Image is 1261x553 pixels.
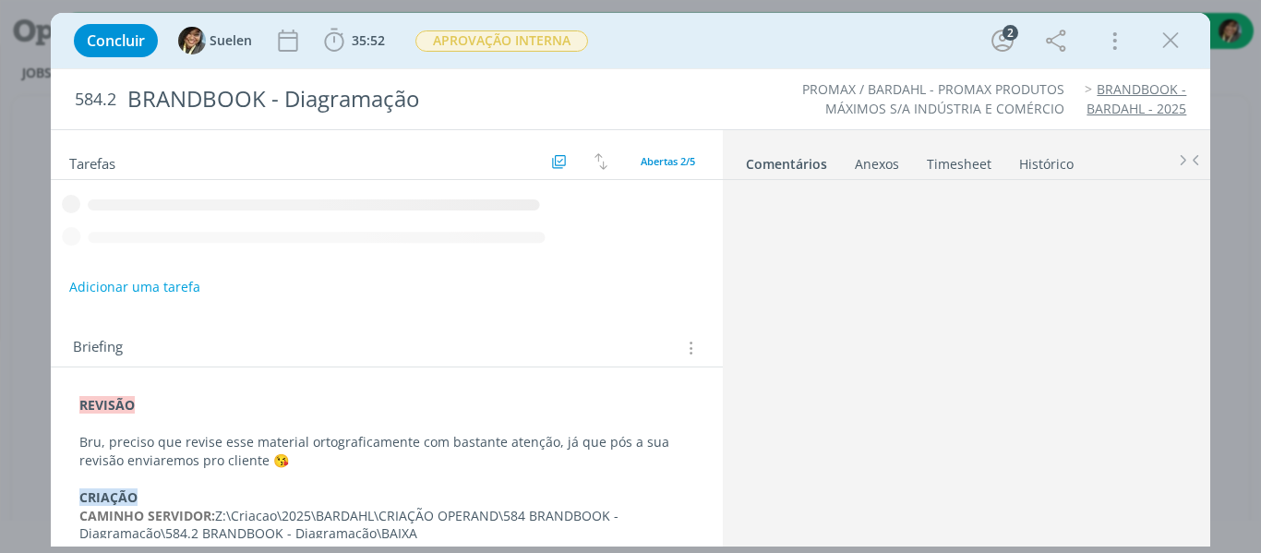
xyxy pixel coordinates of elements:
[414,30,589,53] button: APROVAÇÃO INTERNA
[926,147,992,174] a: Timesheet
[73,336,123,360] span: Briefing
[988,26,1017,55] button: 2
[87,33,145,48] span: Concluir
[79,396,135,414] strong: REVISÃO
[178,27,206,54] img: S
[178,27,252,54] button: SSuelen
[79,488,138,506] strong: CRIAÇÃO
[855,155,899,174] div: Anexos
[120,77,715,122] div: BRANDBOOK - Diagramação
[641,154,695,168] span: Abertas 2/5
[210,34,252,47] span: Suelen
[594,153,607,170] img: arrow-down-up.svg
[51,13,1211,547] div: dialog
[69,150,115,173] span: Tarefas
[74,24,158,57] button: Concluir
[79,507,695,544] p: Z:\Criacao\2025\BARDAHL\CRIAÇÃO OPERAND\584 BRANDBOOK - Diagramação\584.2 BRANDBOOK - Diagramação...
[745,147,828,174] a: Comentários
[68,270,201,304] button: Adicionar uma tarefa
[75,90,116,110] span: 584.2
[802,80,1064,116] a: PROMAX / BARDAHL - PROMAX PRODUTOS MÁXIMOS S/A INDÚSTRIA E COMÉRCIO
[79,507,215,524] strong: CAMINHO SERVIDOR:
[415,30,588,52] span: APROVAÇÃO INTERNA
[79,433,695,470] p: Bru, preciso que revise esse material ortograficamente com bastante atenção, já que pós a sua rev...
[319,26,390,55] button: 35:52
[1003,25,1018,41] div: 2
[1087,80,1186,116] a: BRANDBOOK - BARDAHL - 2025
[352,31,385,49] span: 35:52
[1018,147,1075,174] a: Histórico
